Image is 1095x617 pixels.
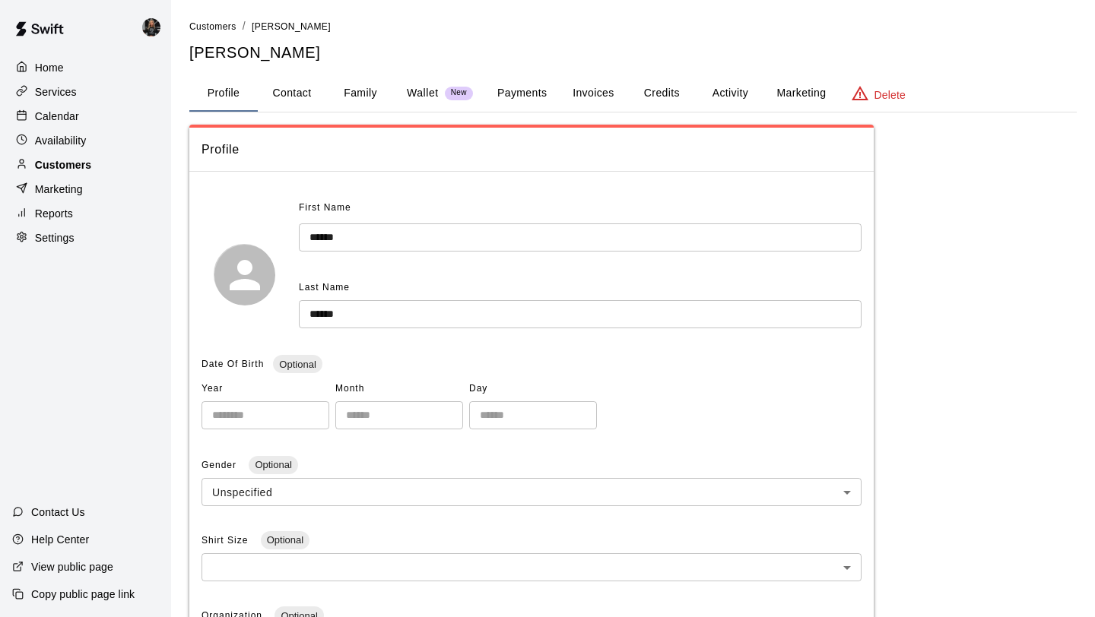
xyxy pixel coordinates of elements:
[142,18,160,36] img: Lauren Acker
[35,157,91,172] p: Customers
[189,43,1077,63] h5: [PERSON_NAME]
[249,459,297,470] span: Optional
[12,105,159,128] a: Calendar
[35,109,79,124] p: Calendar
[407,85,439,101] p: Wallet
[485,75,559,112] button: Payments
[874,87,906,103] p: Delete
[31,532,89,547] p: Help Center
[202,359,264,369] span: Date Of Birth
[627,75,696,112] button: Credits
[35,182,83,197] p: Marketing
[202,140,862,160] span: Profile
[35,133,87,148] p: Availability
[252,21,331,32] span: [PERSON_NAME]
[31,587,135,602] p: Copy public page link
[12,202,159,225] a: Reports
[445,88,473,98] span: New
[335,377,463,401] span: Month
[35,60,64,75] p: Home
[189,75,258,112] button: Profile
[12,153,159,176] a: Customers
[202,460,240,470] span: Gender
[31,505,85,520] p: Contact Us
[35,206,73,221] p: Reports
[202,535,252,546] span: Shirt Size
[258,75,326,112] button: Contact
[139,12,171,43] div: Lauren Acker
[764,75,838,112] button: Marketing
[31,559,113,574] p: View public page
[559,75,627,112] button: Invoices
[326,75,395,112] button: Family
[299,196,351,220] span: First Name
[12,129,159,152] a: Availability
[696,75,764,112] button: Activity
[273,359,322,370] span: Optional
[12,81,159,103] a: Services
[299,282,350,293] span: Last Name
[189,21,236,32] span: Customers
[35,84,77,100] p: Services
[261,534,309,546] span: Optional
[189,75,1077,112] div: basic tabs example
[469,377,597,401] span: Day
[12,178,159,201] a: Marketing
[189,18,1077,35] nav: breadcrumb
[12,56,159,79] a: Home
[35,230,75,245] p: Settings
[12,226,159,249] a: Settings
[189,20,236,32] a: Customers
[243,18,246,34] li: /
[202,478,862,506] div: Unspecified
[202,377,329,401] span: Year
